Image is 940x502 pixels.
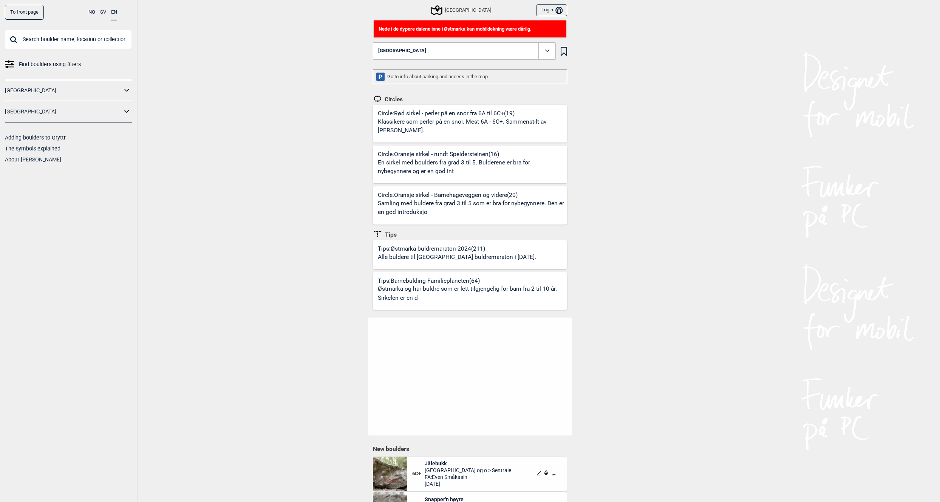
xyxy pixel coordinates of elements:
span: 6C+ [412,471,425,477]
div: Tips: Østmarka buldremaraton 2024 (211) [378,245,539,269]
a: Find boulders using filters [5,59,132,70]
span: Find boulders using filters [19,59,81,70]
span: Circles [382,96,403,103]
div: Jalebukk6C+Jålebukk[GEOGRAPHIC_DATA] og o > SentraleFA:Even Småkasin[DATE] [373,457,567,491]
p: Alle buldere til [GEOGRAPHIC_DATA] buldremaraton i [DATE]. [378,253,536,262]
div: Circle: Rød sirkel - perler på en snor fra 6A til 6C+ (19) [378,110,567,143]
a: Adding boulders to Gryttr [5,135,66,141]
a: About [PERSON_NAME] [5,156,61,163]
a: Tips:Østmarka buldremaraton 2024(211)Alle buldere til [GEOGRAPHIC_DATA] buldremaraton i [DATE]. [373,240,567,269]
a: Circle:Oransje sirkel - Barnehageveggen og videre(20)Samling med buldere fra grad 3 til 5 som er ... [373,186,567,224]
a: Circle:Oransje sirkel - rundt Speidersteinen(16)En sirkel med boulders fra grad 3 til 5. Bulderen... [373,146,567,183]
span: FA: Even Småkasin [425,474,511,480]
p: Nede i de dypere dalene inne i Østmarka kan mobildekning være dårlig. [379,25,561,33]
a: [GEOGRAPHIC_DATA] [5,85,122,96]
button: Login [536,4,567,17]
button: SV [100,5,106,20]
input: Search boulder name, location or collection [5,29,132,49]
div: Circle: Oransje sirkel - rundt Speidersteinen (16) [378,150,567,183]
div: Tips: Barnebulding Familieplaneten (64) [378,277,567,310]
a: [GEOGRAPHIC_DATA] [5,106,122,117]
p: Klassikere som perler på en snor. Mest 6A - 6C+. Sammenstilt av [PERSON_NAME]. [378,118,565,135]
button: NO [88,5,95,20]
a: The symbols explained [5,146,60,152]
span: Jålebukk [425,460,511,467]
p: Østmarka og har buldre som er lett tilgjengelig for barn fra 2 til 10 år. Sirkelen er en d [378,285,565,302]
p: Samling med buldere fra grad 3 til 5 som er bra for nybegynnere. Den er en god introduksjo [378,199,565,217]
span: [DATE] [425,480,511,487]
button: EN [111,5,117,20]
a: Tips:Barnebulding Familieplaneten(64)Østmarka og har buldre som er lett tilgjengelig for barn fra... [373,272,567,310]
span: [GEOGRAPHIC_DATA] og o > Sentrale [425,467,511,474]
span: [GEOGRAPHIC_DATA] [378,48,426,54]
img: Jalebukk [373,457,407,491]
a: To front page [5,5,44,20]
div: [GEOGRAPHIC_DATA] [432,6,491,15]
h1: New boulders [373,445,567,453]
div: Go to info about parking and access in the map [373,70,567,84]
button: [GEOGRAPHIC_DATA] [373,42,556,60]
a: Circle:Rød sirkel - perler på en snor fra 6A til 6C+(19)Klassikere som perler på en snor. Mest 6A... [373,105,567,143]
span: Tips [382,231,397,239]
div: Circle: Oransje sirkel - Barnehageveggen og videre (20) [378,191,567,224]
p: En sirkel med boulders fra grad 3 til 5. Bulderene er bra for nybegynnere og er en god int [378,158,565,176]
